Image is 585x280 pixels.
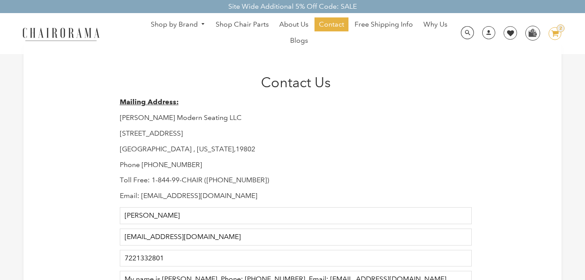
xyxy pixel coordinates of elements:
[120,129,472,138] p: [STREET_ADDRESS]
[120,74,472,91] h1: Contact Us
[286,34,312,48] a: Blogs
[423,20,447,29] span: Why Us
[120,191,472,201] p: Email: [EMAIL_ADDRESS][DOMAIN_NAME]
[120,176,472,185] p: Toll Free: 1-844-99-CHAIR ([PHONE_NUMBER])
[419,17,452,31] a: Why Us
[120,160,472,170] p: Phone [PHONE_NUMBER]
[120,250,472,267] input: Phone Number
[142,17,456,50] nav: DesktopNavigation
[216,20,269,29] span: Shop Chair Parts
[314,17,348,31] a: Contact
[526,26,539,39] img: WhatsApp_Image_2024-07-12_at_16.23.01.webp
[17,26,105,41] img: chairorama
[319,20,344,29] span: Contact
[120,229,472,246] input: Email
[120,145,472,154] p: [GEOGRAPHIC_DATA] , [US_STATE],19802
[120,207,472,224] input: Name
[350,17,417,31] a: Free Shipping Info
[146,18,210,31] a: Shop by Brand
[290,36,308,45] span: Blogs
[279,20,308,29] span: About Us
[557,24,565,32] div: 2
[275,17,313,31] a: About Us
[120,113,472,123] p: [PERSON_NAME] Modern Seating LLC
[120,98,179,106] strong: Mailing Address:
[355,20,413,29] span: Free Shipping Info
[542,27,561,40] a: 2
[211,17,273,31] a: Shop Chair Parts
